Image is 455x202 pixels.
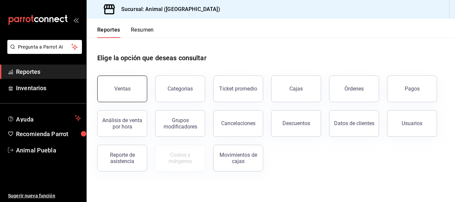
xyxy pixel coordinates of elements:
button: Contrata inventarios para ver este reporte [155,145,205,171]
a: Pregunta a Parrot AI [5,48,82,55]
button: Resumen [131,27,154,38]
h1: Elige la opción que deseas consultar [97,53,207,63]
button: Grupos modificadores [155,110,205,137]
button: Pagos [387,76,437,102]
span: Animal Puebla [16,146,81,155]
button: open_drawer_menu [73,17,79,23]
span: Reportes [16,67,81,76]
button: Categorías [155,76,205,102]
span: Pregunta a Parrot AI [18,44,72,51]
div: Descuentos [282,120,310,126]
button: Órdenes [329,76,379,102]
button: Ticket promedio [213,76,263,102]
button: Reportes [97,27,120,38]
button: Pregunta a Parrot AI [7,40,82,54]
div: Pagos [405,86,420,92]
button: Usuarios [387,110,437,137]
span: Ayuda [16,114,72,122]
div: Ticket promedio [219,86,257,92]
button: Análisis de venta por hora [97,110,147,137]
button: Datos de clientes [329,110,379,137]
div: Órdenes [344,86,364,92]
div: Costos y márgenes [160,152,201,164]
div: Grupos modificadores [160,117,201,130]
div: Ventas [114,86,131,92]
span: Recomienda Parrot [16,129,81,138]
span: Inventarios [16,84,81,93]
button: Movimientos de cajas [213,145,263,171]
div: Datos de clientes [334,120,374,126]
span: Sugerir nueva función [8,192,81,199]
h3: Sucursal: Animal ([GEOGRAPHIC_DATA]) [116,5,220,13]
button: Reporte de asistencia [97,145,147,171]
div: Categorías [168,86,193,92]
div: Usuarios [402,120,422,126]
div: Movimientos de cajas [218,152,259,164]
div: Cajas [289,86,303,92]
div: Cancelaciones [221,120,255,126]
button: Cancelaciones [213,110,263,137]
div: Análisis de venta por hora [102,117,143,130]
button: Cajas [271,76,321,102]
div: Reporte de asistencia [102,152,143,164]
button: Ventas [97,76,147,102]
div: navigation tabs [97,27,154,38]
button: Descuentos [271,110,321,137]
